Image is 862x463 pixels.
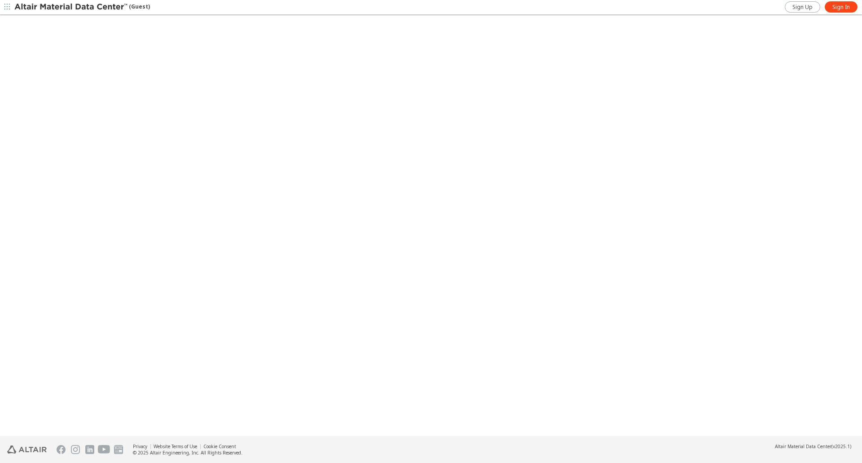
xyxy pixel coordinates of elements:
[792,4,813,11] span: Sign Up
[203,443,236,450] a: Cookie Consent
[785,1,820,13] a: Sign Up
[14,3,150,12] div: (Guest)
[832,4,850,11] span: Sign In
[7,445,47,454] img: Altair Engineering
[775,443,851,450] div: (v2025.1)
[775,443,831,450] span: Altair Material Data Center
[825,1,858,13] a: Sign In
[133,443,147,450] a: Privacy
[14,3,129,12] img: Altair Material Data Center
[154,443,197,450] a: Website Terms of Use
[133,450,242,456] div: © 2025 Altair Engineering, Inc. All Rights Reserved.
